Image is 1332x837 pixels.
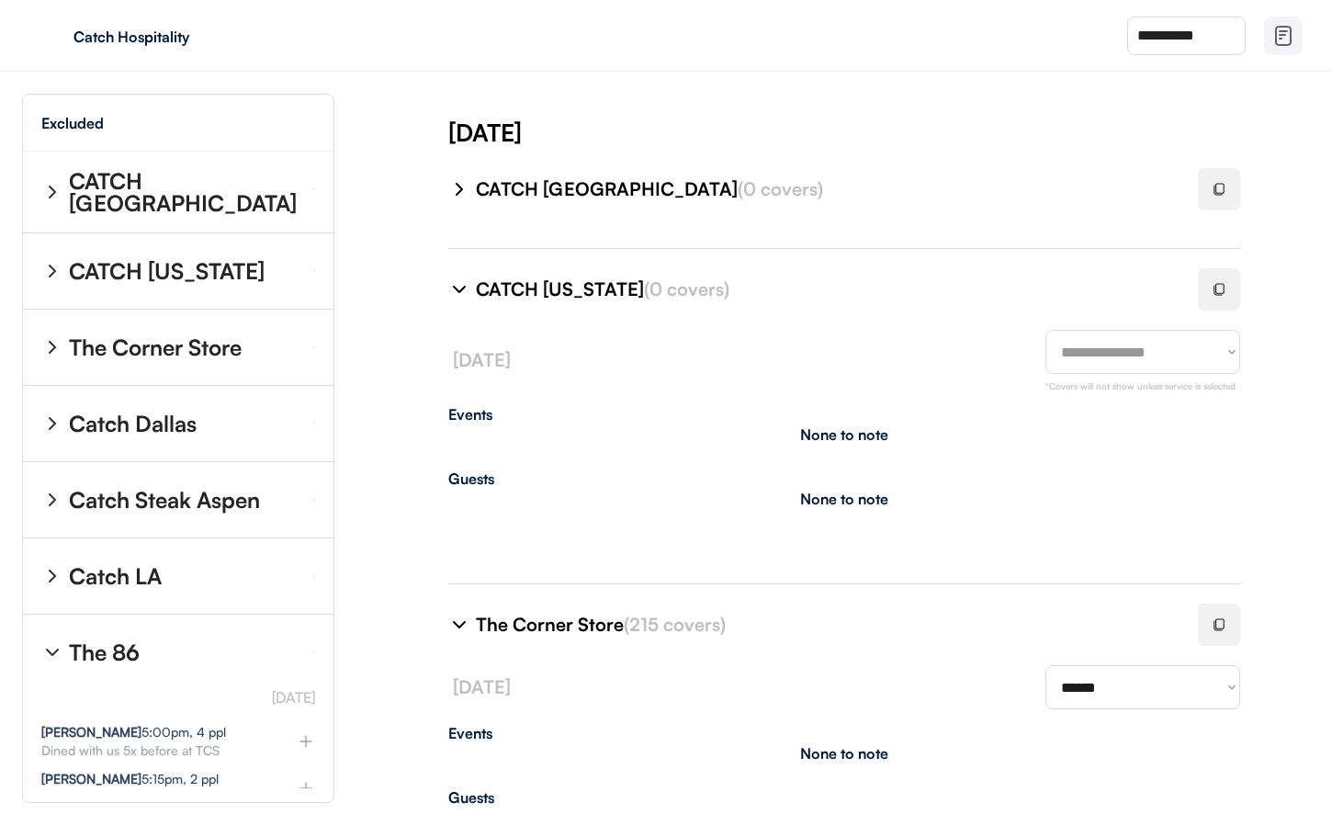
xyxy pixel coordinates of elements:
font: [DATE] [453,675,511,698]
img: chevron-right%20%281%29.svg [41,641,63,663]
div: CATCH [GEOGRAPHIC_DATA] [69,170,299,214]
div: Guests [448,790,1240,805]
font: [DATE] [272,688,315,707]
div: Guests [448,471,1240,486]
font: (0 covers) [644,277,729,300]
div: None to note [800,427,888,442]
img: chevron-right%20%281%29.svg [41,336,63,358]
img: chevron-right%20%281%29.svg [41,413,63,435]
div: 5:15pm, 2 ppl [41,773,219,786]
img: chevron-right%20%281%29.svg [448,278,470,300]
div: Events [448,726,1240,741]
strong: [PERSON_NAME] [41,771,141,786]
div: None to note [800,746,888,761]
div: Excluded [41,116,104,130]
div: CATCH [GEOGRAPHIC_DATA] [476,176,1176,202]
div: Catch Hospitality [73,29,305,44]
div: The 86 [69,641,140,663]
font: (215 covers) [624,613,726,636]
img: chevron-right%20%281%29.svg [448,178,470,200]
div: None to note [800,492,888,506]
div: [DATE] [448,116,1332,149]
strong: [PERSON_NAME] [41,724,141,740]
div: CATCH [US_STATE] [476,277,1176,302]
div: Catch Steak Aspen [69,489,260,511]
div: Catch Dallas [69,413,197,435]
div: The Corner Store [69,336,242,358]
img: chevron-right%20%281%29.svg [41,565,63,587]
img: yH5BAEAAAAALAAAAAABAAEAAAIBRAA7 [37,21,66,51]
div: Dined with us 5x before at TCS [41,744,267,757]
div: CATCH [US_STATE] [69,260,265,282]
font: *Covers will not show unless service is selected [1045,380,1236,391]
div: The Corner Store [476,612,1176,638]
div: 5:00pm, 4 ppl [41,726,226,739]
font: (0 covers) [738,177,823,200]
img: plus%20%281%29.svg [297,732,315,751]
img: chevron-right%20%281%29.svg [41,260,63,282]
font: [DATE] [453,348,511,371]
img: chevron-right%20%281%29.svg [41,489,63,511]
div: Events [448,407,1240,422]
img: chevron-right%20%281%29.svg [448,614,470,636]
div: Catch LA [69,565,162,587]
img: chevron-right%20%281%29.svg [41,181,63,203]
img: plus%20%281%29.svg [297,779,315,797]
img: file-02.svg [1272,25,1294,47]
